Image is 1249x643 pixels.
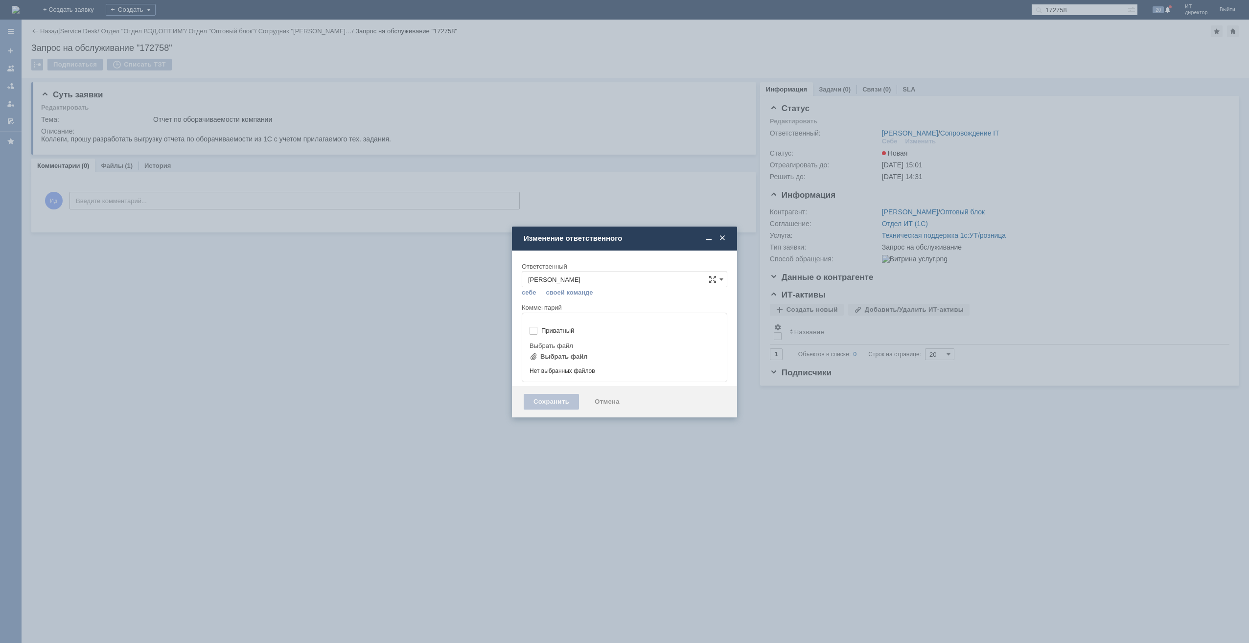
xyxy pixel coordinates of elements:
span: Закрыть [717,234,727,243]
a: своей команде [546,289,593,297]
label: Приватный [541,327,717,335]
div: Ответственный [522,263,725,270]
div: Выбрать файл [540,353,588,361]
span: Свернуть (Ctrl + M) [704,234,714,243]
div: Выбрать файл [530,343,717,349]
div: Нет выбранных файлов [530,364,719,375]
span: Сложная форма [709,276,717,283]
div: Комментарий [522,303,727,313]
a: себе [522,289,536,297]
div: Изменение ответственного [524,234,727,243]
